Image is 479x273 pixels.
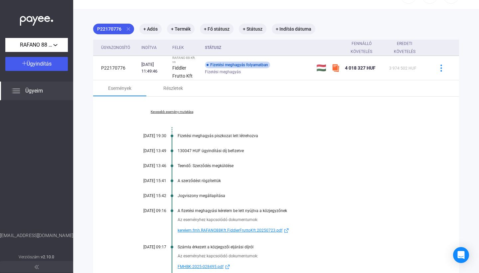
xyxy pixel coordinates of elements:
[389,66,416,71] span: 3 974 502 HUF
[5,38,68,52] button: RAFANO 88 Kft.
[35,265,39,269] img: arrow-double-left-grey.svg
[25,87,43,95] span: Ügyeim
[453,247,469,263] div: Open Intercom Messenger
[126,193,166,198] div: [DATE] 15:42
[178,163,426,168] div: Teendő: Szerződés megküldése
[126,148,166,153] div: [DATE] 13:49
[178,134,426,138] div: Fizetési meghagyás piszkozat lett létrehozva
[12,87,20,95] img: list.svg
[172,44,184,52] div: Felek
[101,44,136,52] div: Ügyazonosító
[178,226,426,234] a: kerelem.fmh.RAFANO88Kft.FiddlerFruttoKft.20250723.pdfexternal-link-blue
[389,40,420,56] div: Eredeti követelés
[178,193,426,198] div: Jogviszony megállapítása
[178,245,426,249] div: Számla érkezett a közjegyzői eljárási díjról
[126,245,166,249] div: [DATE] 09:17
[126,163,166,168] div: [DATE] 13:46
[141,61,167,75] div: [DATE] 11:49:46
[5,57,68,71] button: Ügyindítás
[205,62,270,68] div: Fizetési meghagyás folyamatban
[20,12,53,26] img: white-payee-white-dot.svg
[178,148,426,153] div: 130047 HUF ügyindítási díj befizetve
[178,253,426,259] div: Az eseményhez kapcsolódó dokumentumok:
[200,24,234,34] mat-chip: + Fő státusz
[172,65,193,79] strong: Fiddler Frutto Kft
[126,110,218,114] a: Kevesebb esemény mutatása
[27,61,52,67] span: Ügyindítás
[178,263,224,271] span: FMHBK-2025-028495.pdf
[178,263,426,271] a: FMHBK-2025-028495.pdfexternal-link-blue
[172,56,200,64] div: RAFANO 88 Kft. vs
[202,40,314,56] th: Státusz
[167,24,195,34] mat-chip: + Termék
[205,68,241,76] span: Fizetési meghagyás
[224,264,232,269] img: external-link-blue
[41,255,55,259] strong: v2.10.0
[126,178,166,183] div: [DATE] 15:41
[282,228,290,233] img: external-link-blue
[172,44,200,52] div: Felek
[434,61,448,75] button: more-blue
[438,65,445,72] img: more-blue
[126,134,166,138] div: [DATE] 19:30
[93,24,134,34] mat-chip: P22170776
[332,64,340,72] img: szamlazzhu-mini
[20,41,53,49] span: RAFANO 88 Kft.
[93,56,139,80] td: P22170776
[178,208,426,213] div: A fizetési meghagyási kérelem be lett nyújtva a közjegyzőnek
[389,40,426,56] div: Eredeti követelés
[345,40,384,56] div: Fennálló követelés
[101,44,130,52] div: Ügyazonosító
[163,84,183,92] div: Részletek
[141,44,167,52] div: Indítva
[314,56,329,80] td: 🇭🇺
[22,61,27,66] img: plus-white.svg
[125,26,131,32] mat-icon: close
[108,84,131,92] div: Események
[141,44,157,52] div: Indítva
[345,40,378,56] div: Fennálló követelés
[239,24,266,34] mat-chip: + Státusz
[272,24,315,34] mat-chip: + Indítás dátuma
[178,226,282,234] span: kerelem.fmh.RAFANO88Kft.FiddlerFruttoKft.20250723.pdf
[126,208,166,213] div: [DATE] 09:16
[178,216,426,223] div: Az eseményhez kapcsolódó dokumentumok:
[345,65,376,71] span: 4 018 327 HUF
[139,24,162,34] mat-chip: + Adós
[178,178,426,183] div: A szerződést rögzítettük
